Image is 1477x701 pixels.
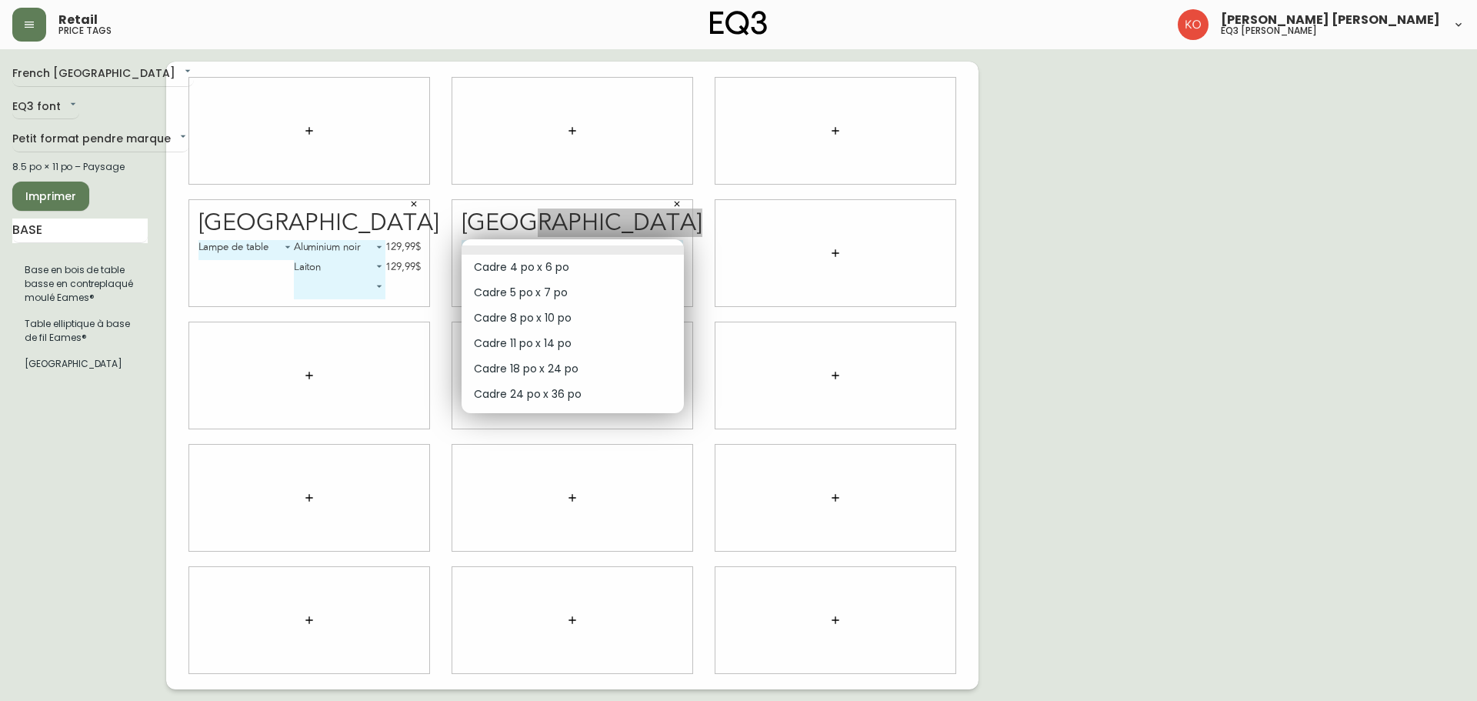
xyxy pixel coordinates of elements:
li: Cadre 18 po x 24 po [462,356,684,382]
li: Cadre 5 po x 7 po [462,280,684,305]
li: Cadre 4 po x 6 po [462,255,684,280]
li: Cadre 11 po x 14 po [462,331,684,356]
li: Cadre 24 po x 36 po [462,382,684,407]
li: Cadre 8 po x 10 po [462,305,684,331]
